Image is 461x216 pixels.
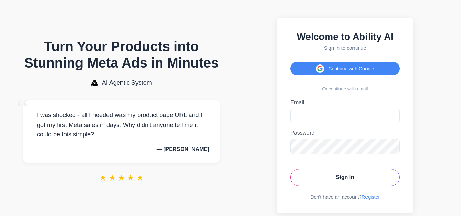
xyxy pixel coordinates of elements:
[99,173,107,183] span: ★
[290,31,400,42] h2: Welcome to Ability AI
[362,194,380,200] a: Register
[33,110,210,140] p: I was shocked - all I needed was my product page URL and I got my first Meta sales in days. Why d...
[290,62,400,75] button: Continue with Google
[91,80,98,86] img: AI Agentic System Logo
[290,194,400,200] div: Don't have an account?
[290,86,400,91] div: Or continue with email
[109,173,116,183] span: ★
[127,173,134,183] span: ★
[290,100,400,106] label: Email
[16,93,29,124] span: “
[290,169,400,186] button: Sign In
[102,79,152,86] span: AI Agentic System
[290,45,400,51] p: Sign in to continue
[136,173,144,183] span: ★
[290,130,400,136] label: Password
[118,173,125,183] span: ★
[23,38,220,71] h1: Turn Your Products into Stunning Meta Ads in Minutes
[33,146,210,153] p: — [PERSON_NAME]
